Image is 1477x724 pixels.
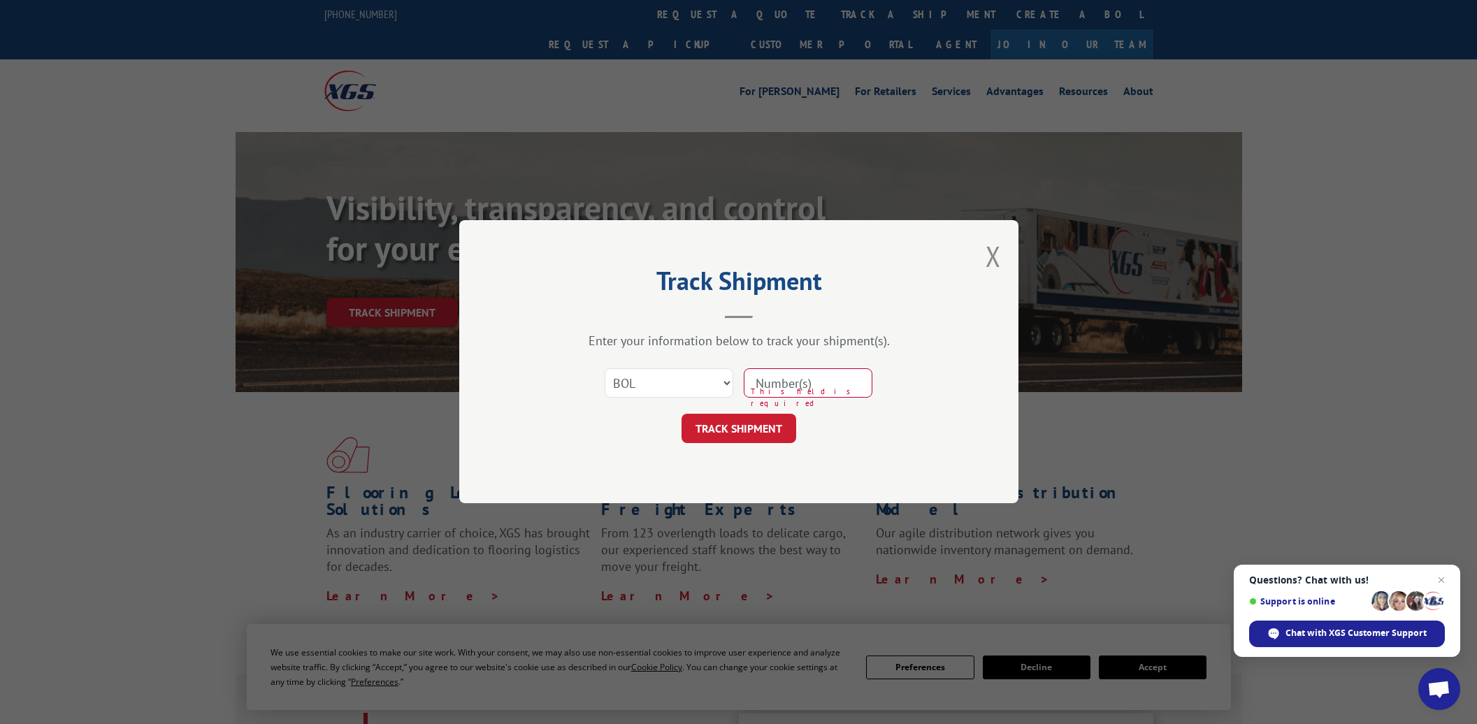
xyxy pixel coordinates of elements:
[529,333,949,349] div: Enter your information below to track your shipment(s).
[1249,621,1445,647] div: Chat with XGS Customer Support
[1249,574,1445,586] span: Questions? Chat with us!
[751,386,872,410] span: This field is required
[986,238,1001,275] button: Close modal
[1249,596,1367,607] span: Support is online
[1418,668,1460,710] div: Open chat
[529,271,949,298] h2: Track Shipment
[1433,572,1450,588] span: Close chat
[682,414,796,444] button: TRACK SHIPMENT
[1285,627,1427,639] span: Chat with XGS Customer Support
[744,369,872,398] input: Number(s)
